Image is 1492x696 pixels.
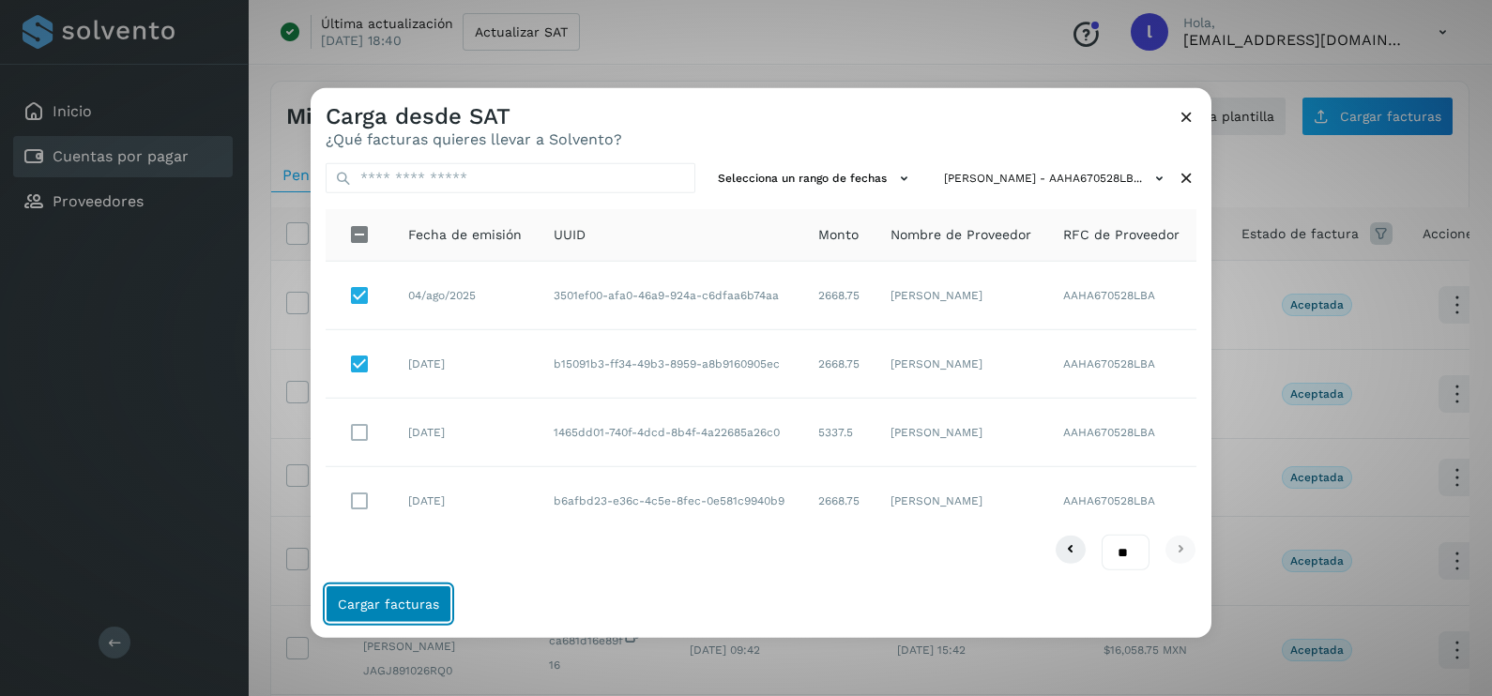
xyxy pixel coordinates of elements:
[1048,262,1196,330] td: AAHA670528LBA
[1048,467,1196,535] td: AAHA670528LBA
[338,598,439,611] span: Cargar facturas
[803,262,875,330] td: 2668.75
[408,225,522,245] span: Fecha de emisión
[936,163,1177,194] button: [PERSON_NAME] - AAHA670528LB...
[803,330,875,399] td: 2668.75
[803,467,875,535] td: 2668.75
[1048,399,1196,467] td: AAHA670528LBA
[393,399,539,467] td: [DATE]
[554,225,586,245] span: UUID
[875,399,1048,467] td: [PERSON_NAME]
[891,225,1031,245] span: Nombre de Proveedor
[875,262,1048,330] td: [PERSON_NAME]
[539,467,803,535] td: b6afbd23-e36c-4c5e-8fec-0e581c9940b9
[326,585,451,623] button: Cargar facturas
[326,130,622,148] p: ¿Qué facturas quieres llevar a Solvento?
[1048,330,1196,399] td: AAHA670528LBA
[1063,225,1180,245] span: RFC de Proveedor
[875,330,1048,399] td: [PERSON_NAME]
[875,467,1048,535] td: [PERSON_NAME]
[539,262,803,330] td: 3501ef00-afa0-46a9-924a-c6dfaa6b74aa
[393,330,539,399] td: [DATE]
[803,399,875,467] td: 5337.5
[539,399,803,467] td: 1465dd01-740f-4dcd-8b4f-4a22685a26c0
[818,225,859,245] span: Monto
[393,467,539,535] td: [DATE]
[393,262,539,330] td: 04/ago/2025
[539,330,803,399] td: b15091b3-ff34-49b3-8959-a8b9160905ec
[326,103,622,130] h3: Carga desde SAT
[710,163,921,194] button: Selecciona un rango de fechas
